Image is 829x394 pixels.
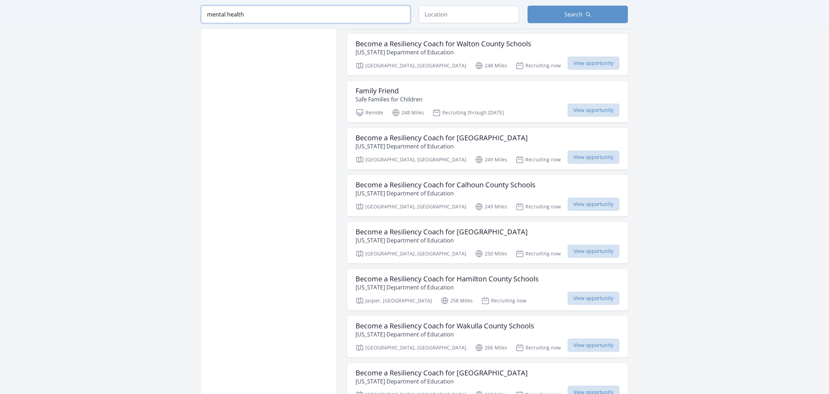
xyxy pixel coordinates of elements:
[440,296,473,305] p: 258 Miles
[568,292,619,305] span: View opportunity
[356,142,528,151] p: [US_STATE] Department of Education
[516,61,561,70] p: Recruiting now
[356,236,528,245] p: [US_STATE] Department of Education
[356,189,536,198] p: [US_STATE] Department of Education
[356,202,466,211] p: [GEOGRAPHIC_DATA], [GEOGRAPHIC_DATA]
[516,202,561,211] p: Recruiting now
[475,343,507,352] p: 266 Miles
[356,87,423,95] h3: Family Friend
[356,61,466,70] p: [GEOGRAPHIC_DATA], [GEOGRAPHIC_DATA]
[516,155,561,164] p: Recruiting now
[392,108,424,117] p: 248 Miles
[356,95,423,103] p: Safe Families for Children
[481,296,526,305] p: Recruiting now
[347,269,628,310] a: Become a Resiliency Coach for Hamilton County Schools [US_STATE] Department of Education Jasper, ...
[347,34,628,75] a: Become a Resiliency Coach for Walton County Schools [US_STATE] Department of Education [GEOGRAPHI...
[356,343,466,352] p: [GEOGRAPHIC_DATA], [GEOGRAPHIC_DATA]
[419,6,519,23] input: Location
[356,322,534,330] h3: Become a Resiliency Coach for Wakulla County Schools
[475,155,507,164] p: 249 Miles
[564,10,583,19] span: Search
[475,202,507,211] p: 249 Miles
[528,6,628,23] button: Search
[356,155,466,164] p: [GEOGRAPHIC_DATA], [GEOGRAPHIC_DATA]
[356,296,432,305] p: Jasper, [GEOGRAPHIC_DATA]
[356,48,531,56] p: [US_STATE] Department of Education
[201,6,410,23] input: Keyword
[356,275,539,283] h3: Become a Resiliency Coach for Hamilton County Schools
[356,228,528,236] h3: Become a Resiliency Coach for [GEOGRAPHIC_DATA]
[347,81,628,122] a: Family Friend Safe Families for Children Remote 248 Miles Recruiting through [DATE] View opportunity
[356,134,528,142] h3: Become a Resiliency Coach for [GEOGRAPHIC_DATA]
[516,343,561,352] p: Recruiting now
[475,61,507,70] p: 248 Miles
[347,128,628,169] a: Become a Resiliency Coach for [GEOGRAPHIC_DATA] [US_STATE] Department of Education [GEOGRAPHIC_DA...
[356,181,536,189] h3: Become a Resiliency Coach for Calhoun County Schools
[347,222,628,263] a: Become a Resiliency Coach for [GEOGRAPHIC_DATA] [US_STATE] Department of Education [GEOGRAPHIC_DA...
[475,249,507,258] p: 250 Miles
[432,108,504,117] p: Recruiting through [DATE]
[568,151,619,164] span: View opportunity
[356,40,531,48] h3: Become a Resiliency Coach for Walton County Schools
[356,108,383,117] p: Remote
[347,175,628,216] a: Become a Resiliency Coach for Calhoun County Schools [US_STATE] Department of Education [GEOGRAPH...
[568,198,619,211] span: View opportunity
[356,283,539,292] p: [US_STATE] Department of Education
[356,330,534,339] p: [US_STATE] Department of Education
[356,369,528,377] h3: Become a Resiliency Coach for [GEOGRAPHIC_DATA]
[568,339,619,352] span: View opportunity
[516,249,561,258] p: Recruiting now
[568,103,619,117] span: View opportunity
[356,249,466,258] p: [GEOGRAPHIC_DATA], [GEOGRAPHIC_DATA]
[568,245,619,258] span: View opportunity
[568,56,619,70] span: View opportunity
[347,316,628,358] a: Become a Resiliency Coach for Wakulla County Schools [US_STATE] Department of Education [GEOGRAPH...
[356,377,528,386] p: [US_STATE] Department of Education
